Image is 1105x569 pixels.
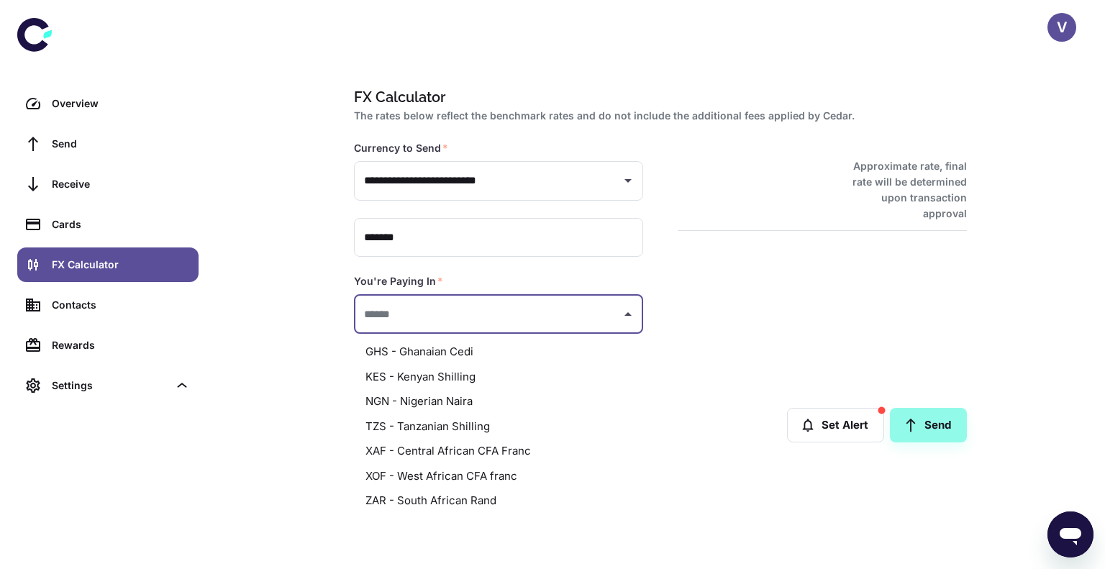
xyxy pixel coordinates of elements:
button: Set Alert [787,408,884,442]
li: XAF - Central African CFA Franc [354,439,643,464]
div: Send [52,136,190,152]
div: Settings [52,378,168,393]
div: Rewards [52,337,190,353]
h1: FX Calculator [354,86,961,108]
iframe: Button to launch messaging window [1047,511,1093,557]
a: Send [890,408,967,442]
label: You're Paying In [354,274,443,288]
a: FX Calculator [17,247,199,282]
li: TZS - Tanzanian Shilling [354,414,643,440]
a: Send [17,127,199,161]
button: Close [618,304,638,324]
div: Receive [52,176,190,192]
button: Open [618,170,638,191]
div: Overview [52,96,190,111]
a: Contacts [17,288,199,322]
div: Contacts [52,297,190,313]
h6: Approximate rate, final rate will be determined upon transaction approval [837,158,967,222]
div: Settings [17,368,199,403]
li: NGN - Nigerian Naira [354,389,643,414]
div: Cards [52,217,190,232]
button: V [1047,13,1076,42]
a: Cards [17,207,199,242]
a: Rewards [17,328,199,363]
li: XOF - West African CFA franc [354,464,643,489]
div: FX Calculator [52,257,190,273]
label: Currency to Send [354,141,448,155]
li: GHS - Ghanaian Cedi [354,340,643,365]
a: Overview [17,86,199,121]
li: ZAR - South African Rand [354,488,643,514]
li: KES - Kenyan Shilling [354,365,643,390]
a: Receive [17,167,199,201]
